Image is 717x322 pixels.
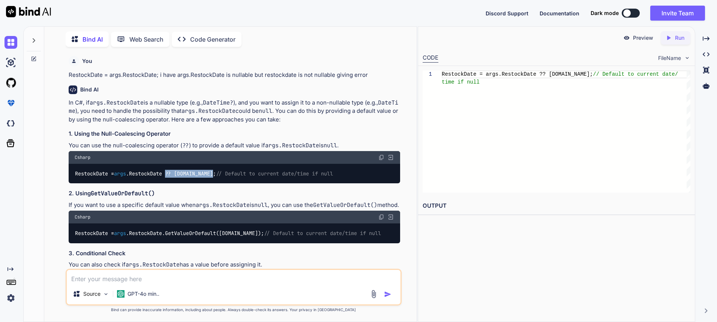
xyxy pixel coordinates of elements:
code: args.RestockDate [126,261,180,268]
p: You can use the null-coalescing operator ( ) to provide a default value if is . [69,141,400,150]
h3: 1. Using the Null-Coalescing Operator [69,130,400,138]
button: Discord Support [486,9,528,17]
img: copy [378,154,384,160]
img: icon [384,291,391,298]
button: Documentation [540,9,579,17]
p: Bind can provide inaccurate information, including about people. Always double-check its answers.... [66,307,402,313]
span: Discord Support [486,10,528,16]
p: GPT-4o min.. [127,290,159,298]
span: args [114,170,126,177]
h3: 3. Conditional Check [69,249,400,258]
code: GetValueOrDefault() [313,201,377,209]
span: Dark mode [591,9,619,17]
code: ?? [182,142,189,149]
span: FileName [658,54,681,62]
img: chevron down [684,55,690,61]
code: null [324,142,337,149]
span: // Default to current date/time if null [264,230,381,237]
p: If you want to use a specific default value when is , you can use the method. [69,201,400,210]
span: args [114,230,126,237]
p: Code Generator [190,35,235,44]
img: preview [623,34,630,41]
code: GetValueOrDefault() [91,190,155,197]
h2: OUTPUT [418,197,695,215]
img: attachment [369,290,378,298]
code: null [259,107,272,115]
code: DateTime? [203,99,233,106]
code: args.RestockDate [90,99,144,106]
img: Open in Browser [387,214,394,220]
p: Preview [633,34,653,42]
h6: You [82,57,92,65]
img: Pick Models [103,291,109,297]
p: Web Search [129,35,163,44]
div: 1 [423,70,432,78]
code: args.RestockDate [196,201,250,209]
span: Csharp [75,154,90,160]
span: Csharp [75,214,90,220]
span: time if null [442,79,480,85]
img: darkCloudIdeIcon [4,117,17,130]
img: Bind AI [6,6,51,17]
img: settings [4,292,17,304]
span: // Default to current date/time if null [216,170,333,177]
h6: Bind AI [80,86,99,93]
img: GPT-4o mini [117,290,124,298]
span: Documentation [540,10,579,16]
img: copy [378,214,384,220]
p: In C#, if is a nullable type (e.g., ), and you want to assign it to a non-nullable type (e.g., ),... [69,99,400,124]
code: RestockDate = .RestockDate.GetValueOrDefault([DOMAIN_NAME]); [75,229,382,237]
img: chat [4,36,17,49]
code: args.RestockDate [181,107,235,115]
img: githubLight [4,76,17,89]
div: CODE [423,54,438,63]
code: RestockDate = .RestockDate ?? [DOMAIN_NAME]; [75,170,334,178]
code: args.RestockDate [265,142,319,149]
p: RestockDate = args.RestockDate; i have args.RestockDate is nullable but restockdate is not nullab... [69,71,400,79]
button: Invite Team [650,6,705,21]
p: Bind AI [82,35,103,44]
img: premium [4,97,17,109]
h3: 2. Using [69,189,400,198]
p: Source [83,290,100,298]
img: ai-studio [4,56,17,69]
span: // Default to current date/ [593,71,678,77]
code: null [254,201,268,209]
p: You can also check if has a value before assigning it. [69,261,400,269]
span: RestockDate = args.RestockDate ?? [DOMAIN_NAME]; [442,71,593,77]
img: Open in Browser [387,154,394,161]
p: Run [675,34,684,42]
